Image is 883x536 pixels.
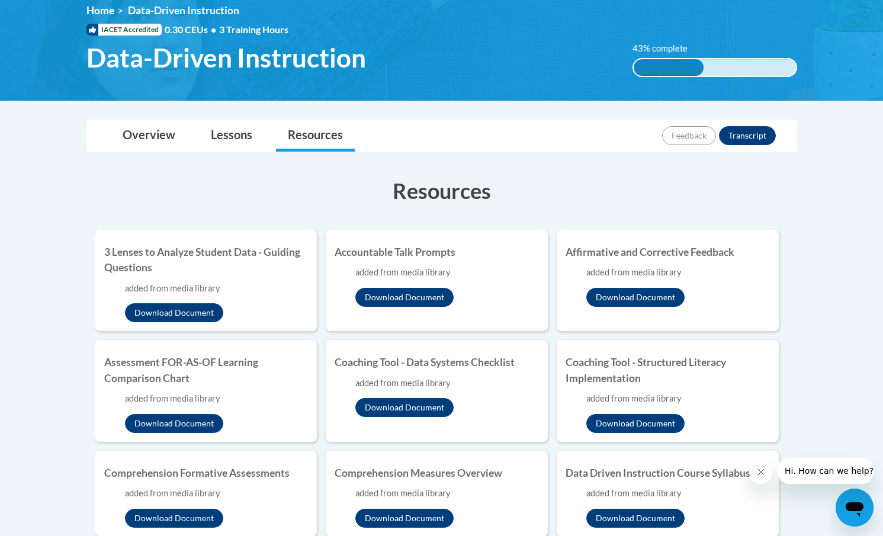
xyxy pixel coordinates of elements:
button: Download Document [586,288,685,307]
div: added from media library [355,377,539,390]
button: Download Document [355,288,454,307]
span: 0.30 CEUs [165,23,219,36]
span: IACET Accredited [86,24,162,36]
a: Lessons [199,120,264,152]
div: added from media library [125,487,309,500]
div: 43% complete [634,59,704,76]
button: Download Document [125,303,223,322]
h3: Resources [86,176,797,206]
span: 3 Training Hours [219,24,288,35]
h4: Coaching Tool - Data Systems Checklist [335,355,539,370]
button: Transcript [719,126,776,145]
a: Overview [111,120,187,152]
h4: 3 Lenses to Analyze Student Data - Guiding Questions [104,245,309,276]
div: added from media library [586,266,770,279]
h4: Accountable Talk Prompts [335,245,539,260]
h4: Affirmative and Corrective Feedback [566,245,770,260]
h4: Assessment FOR-AS-OF Learning Comparison Chart [104,355,309,386]
button: Feedback [662,126,716,145]
a: Home [86,4,114,17]
button: Download Document [355,509,454,528]
span: • [211,24,216,35]
div: added from media library [355,266,539,279]
span: Data-Driven Instruction [128,4,239,17]
iframe: Button to launch messaging window [836,489,874,527]
h4: Comprehension Formative Assessments [104,466,309,481]
span: Data-Driven Instruction [86,42,366,73]
a: Resources [276,120,355,152]
iframe: Close message [749,460,773,484]
h4: Comprehension Measures Overview [335,466,539,481]
button: Download Document [586,414,685,433]
button: Download Document [586,509,685,528]
h4: Data Driven Instruction Course Syllabus [566,466,770,481]
iframe: Message from company [778,458,874,484]
div: added from media library [586,392,770,405]
h4: Coaching Tool - Structured Literacy Implementation [566,355,770,386]
div: added from media library [125,392,309,405]
label: 43% complete [632,42,701,55]
div: added from media library [125,282,309,295]
button: Download Document [125,509,223,528]
div: added from media library [355,487,539,500]
div: added from media library [586,487,770,500]
button: Download Document [125,414,223,433]
button: Download Document [355,398,454,417]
